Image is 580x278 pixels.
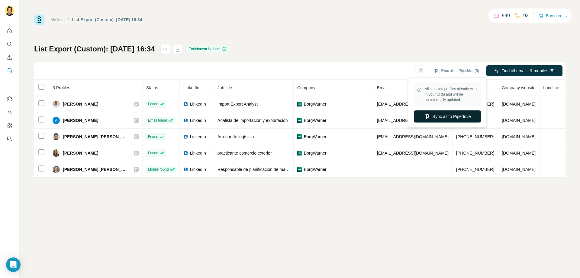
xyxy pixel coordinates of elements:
[502,85,535,90] span: Company website
[5,120,14,131] button: Dashboard
[297,102,302,106] img: company-logo
[304,150,327,156] span: BorgWarner
[190,134,206,140] span: LinkedIn
[190,117,206,123] span: LinkedIn
[304,117,327,123] span: BorgWarner
[5,52,14,63] button: Enrich CSV
[53,85,70,90] span: 5 Profiles
[539,11,567,20] button: Buy credits
[456,134,494,139] span: [PHONE_NUMBER]
[63,134,128,140] span: [PERSON_NAME] [PERSON_NAME]
[297,151,302,155] img: company-logo
[297,118,302,123] img: company-logo
[377,134,449,139] span: [EMAIL_ADDRESS][DOMAIN_NAME]
[63,101,98,107] span: [PERSON_NAME]
[377,85,388,90] span: Email
[148,101,158,107] span: Found
[377,118,449,123] span: [EMAIL_ADDRESS][DOMAIN_NAME]
[502,134,536,139] span: [DOMAIN_NAME]
[502,102,536,106] span: [DOMAIN_NAME]
[217,167,299,172] span: Responsable de planificación de materiales
[297,134,302,139] img: company-logo
[543,85,559,90] span: Landline
[63,166,128,172] span: [PERSON_NAME] [PERSON_NAME]
[63,150,98,156] span: [PERSON_NAME]
[190,166,206,172] span: LinkedIn
[148,150,158,156] span: Found
[425,86,478,103] span: All selected profiles already exist in your CRM and will be automatically updated.
[160,44,170,54] button: actions
[5,107,14,118] button: Use Surfe API
[148,167,169,172] span: Mobile found
[501,68,555,74] span: Find all emails & mobiles (5)
[183,134,188,139] img: LinkedIn logo
[53,166,60,173] img: Avatar
[50,17,65,22] a: My lists
[34,44,155,54] h1: List Export (Custom): [DATE] 16:34
[183,151,188,155] img: LinkedIn logo
[5,93,14,104] button: Use Surfe on LinkedIn
[297,167,302,172] img: company-logo
[183,102,188,106] img: LinkedIn logo
[5,39,14,50] button: Search
[146,85,158,90] span: Status
[217,118,288,123] span: Analista de importación y exportación
[63,117,98,123] span: [PERSON_NAME]
[377,151,449,155] span: [EMAIL_ADDRESS][DOMAIN_NAME]
[53,149,60,157] img: Avatar
[53,100,60,108] img: Avatar
[190,101,206,107] span: LinkedIn
[148,118,167,123] span: Email found
[183,118,188,123] img: LinkedIn logo
[456,151,494,155] span: [PHONE_NUMBER]
[53,117,60,124] img: Avatar
[304,101,327,107] span: BorgWarner
[523,12,529,19] p: 93
[304,134,327,140] span: BorgWarner
[187,45,229,53] div: Enrichment is done
[502,118,536,123] span: [DOMAIN_NAME]
[5,133,14,144] button: Feedback
[217,85,232,90] span: Job title
[502,167,536,172] span: [DOMAIN_NAME]
[304,166,327,172] span: BorgWarner
[502,151,536,155] span: [DOMAIN_NAME]
[414,110,481,123] button: Sync all to Pipedrive
[377,102,449,106] span: [EMAIL_ADDRESS][DOMAIN_NAME]
[6,257,21,272] div: Open Intercom Messenger
[429,66,483,75] button: Sync all to Pipedrive (5)
[68,17,69,23] li: /
[456,167,494,172] span: [PHONE_NUMBER]
[5,6,14,16] img: Avatar
[72,17,142,23] div: List Export (Custom): [DATE] 16:34
[217,151,272,155] span: practicante comercio exterior
[34,15,44,25] img: Surfe Logo
[502,12,510,19] p: 999
[53,133,60,140] img: Avatar
[183,167,188,172] img: LinkedIn logo
[190,150,206,156] span: LinkedIn
[183,85,199,90] span: LinkedIn
[297,85,315,90] span: Company
[217,102,258,106] span: Import Export Analyst
[217,134,254,139] span: Auxiliar de logística
[5,25,14,36] button: Quick start
[148,134,158,139] span: Found
[5,65,14,76] button: My lists
[486,65,562,76] button: Find all emails & mobiles (5)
